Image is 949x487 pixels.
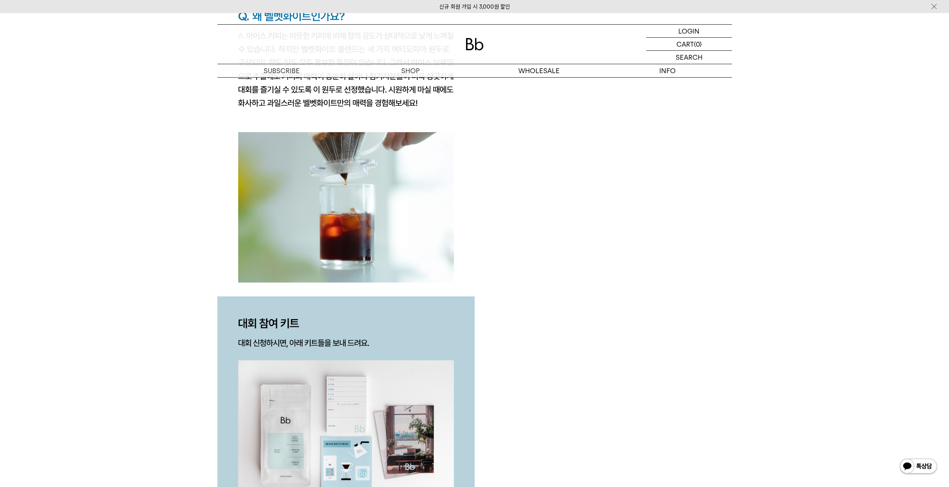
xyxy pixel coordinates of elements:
[899,458,938,476] img: 카카오톡 채널 1:1 채팅 버튼
[217,64,346,77] a: SUBSCRIBE
[439,3,510,10] a: 신규 회원 가입 시 3,000원 할인
[646,25,732,38] a: LOGIN
[466,38,484,50] img: 로고
[676,51,703,64] p: SEARCH
[475,64,603,77] p: WHOLESALE
[678,25,700,37] p: LOGIN
[694,38,702,50] p: (0)
[346,64,475,77] a: SHOP
[676,38,694,50] p: CART
[646,38,732,51] a: CART (0)
[603,64,732,77] p: INFO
